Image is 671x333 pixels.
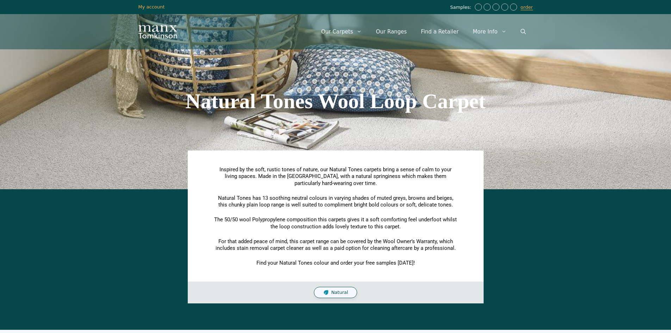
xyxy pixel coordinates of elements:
[214,260,457,267] p: Find your Natural Tones colour and order your free samples [DATE]!
[214,216,457,230] p: The 50/50 wool Polypropylene composition this carpets gives it a soft comforting feel underfoot w...
[314,21,369,42] a: Our Carpets
[369,21,414,42] a: Our Ranges
[219,166,452,186] span: Inspired by the soft, rustic tones of nature, our Natural Tones carpets bring a sense of calm to ...
[218,195,453,208] span: Natural Tones has 13 soothing neutral colours in varying shades of muted greys, browns and beiges...
[331,290,348,296] span: Natural
[450,5,473,11] span: Samples:
[214,238,457,252] p: For that added peace of mind, this carpet range can be covered by the Wool Owner’s Warranty, whic...
[314,21,533,42] nav: Primary
[414,21,466,42] a: Find a Retailer
[138,91,533,112] h1: Natural Tones Wool Loop Carpet
[466,21,513,42] a: More Info
[521,5,533,10] a: order
[138,4,165,10] a: My account
[138,25,177,38] img: Manx Tomkinson
[514,21,533,42] a: Open Search Bar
